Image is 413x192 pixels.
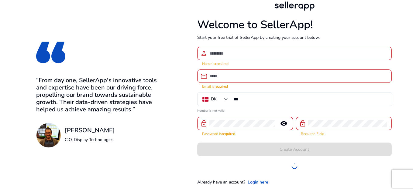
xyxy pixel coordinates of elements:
[197,34,392,41] p: Start your free trial of SellerApp by creating your account below.
[277,120,291,127] mat-icon: remove_red_eye
[65,127,115,134] h3: [PERSON_NAME]
[211,96,217,103] div: DK
[197,18,392,31] h1: Welcome to SellerApp!
[65,136,115,143] p: CIO, Display Technologies
[200,50,208,57] span: person
[202,83,387,89] mat-error: Email is
[202,60,387,66] mat-error: Name is
[200,120,208,127] span: lock
[200,72,208,80] span: email
[215,84,228,89] strong: required
[222,131,235,136] strong: required
[299,120,306,127] span: lock
[197,107,392,113] mat-error: Number is not valid
[301,130,387,136] mat-error: Required Field
[215,61,229,66] strong: required
[248,179,268,185] a: Login here
[202,130,288,136] mat-error: Password is
[197,179,245,185] p: Already have an account?
[36,77,166,113] h3: “From day one, SellerApp's innovative tools and expertise have been our driving force, propelling...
